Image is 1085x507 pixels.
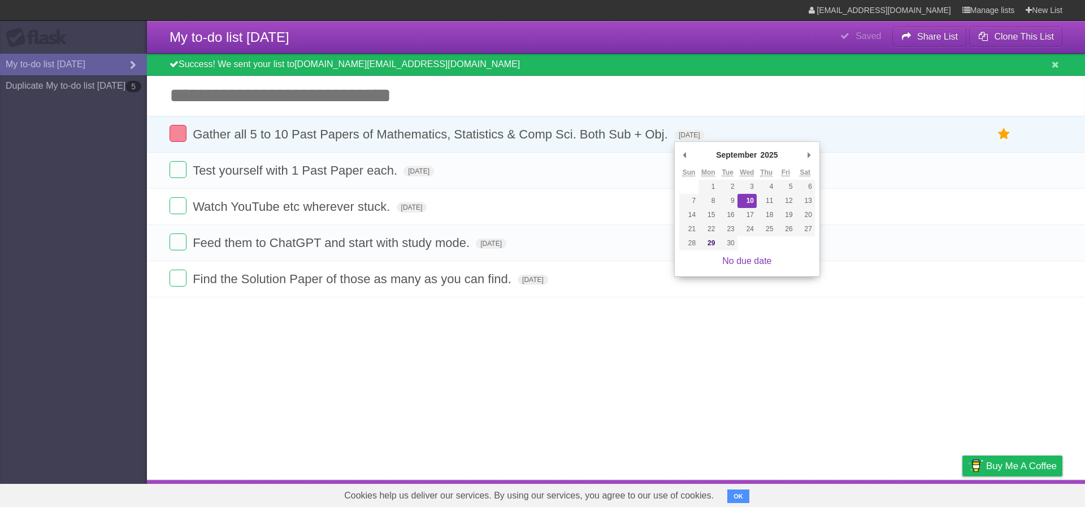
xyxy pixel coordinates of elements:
label: Done [170,125,186,142]
a: Privacy [948,483,977,504]
b: Clone This List [994,32,1054,41]
label: Done [170,233,186,250]
button: 2 [718,180,737,194]
abbr: Friday [782,168,790,177]
b: 5 [125,81,141,92]
button: 28 [679,236,698,250]
button: 24 [737,222,757,236]
button: 4 [757,180,776,194]
span: Cookies help us deliver our services. By using our services, you agree to our use of cookies. [333,484,725,507]
img: Buy me a coffee [968,456,983,475]
span: Watch YouTube etc wherever stuck. [193,200,393,214]
div: September [714,146,758,163]
span: [DATE] [674,130,705,140]
a: Developers [849,483,895,504]
button: 12 [776,194,795,208]
span: My to-do list [DATE] [170,29,289,45]
button: 6 [796,180,815,194]
a: Buy me a coffee [962,456,1062,476]
button: Previous Month [679,146,691,163]
button: 1 [698,180,718,194]
button: OK [727,489,749,503]
button: 7 [679,194,698,208]
button: 11 [757,194,776,208]
button: 23 [718,222,737,236]
button: 9 [718,194,737,208]
button: 21 [679,222,698,236]
a: Terms [909,483,934,504]
abbr: Tuesday [722,168,733,177]
span: [DATE] [476,239,506,249]
button: 3 [737,180,757,194]
span: [DATE] [397,202,427,213]
div: 2025 [759,146,780,163]
button: 30 [718,236,737,250]
button: Next Month [804,146,815,163]
a: About [812,483,836,504]
a: Suggest a feature [991,483,1062,504]
button: 18 [757,208,776,222]
abbr: Sunday [683,168,696,177]
span: Buy me a coffee [986,456,1057,476]
abbr: Saturday [800,168,810,177]
button: Clone This List [969,27,1062,47]
label: Star task [993,125,1015,144]
label: Done [170,270,186,287]
abbr: Monday [701,168,715,177]
button: 16 [718,208,737,222]
button: 13 [796,194,815,208]
button: 26 [776,222,795,236]
div: Success! We sent your list to [DOMAIN_NAME][EMAIL_ADDRESS][DOMAIN_NAME] [147,54,1085,76]
b: Share List [917,32,958,41]
button: Share List [892,27,967,47]
button: 25 [757,222,776,236]
button: 19 [776,208,795,222]
button: 15 [698,208,718,222]
button: 10 [737,194,757,208]
span: [DATE] [403,166,434,176]
abbr: Thursday [760,168,772,177]
button: 22 [698,222,718,236]
button: 29 [698,236,718,250]
abbr: Wednesday [740,168,754,177]
button: 17 [737,208,757,222]
button: 5 [776,180,795,194]
button: 27 [796,222,815,236]
span: [DATE] [518,275,548,285]
a: No due date [722,256,771,266]
div: Flask [6,28,73,48]
span: Test yourself with 1 Past Paper each. [193,163,400,177]
b: Saved [856,31,881,41]
button: 14 [679,208,698,222]
button: 8 [698,194,718,208]
label: Done [170,197,186,214]
span: Gather all 5 to 10 Past Papers of Mathematics, Statistics & Comp Sci. Both Sub + Obj. [193,127,671,141]
label: Done [170,161,186,178]
span: Find the Solution Paper of those as many as you can find. [193,272,514,286]
button: 20 [796,208,815,222]
span: Feed them to ChatGPT and start with study mode. [193,236,472,250]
